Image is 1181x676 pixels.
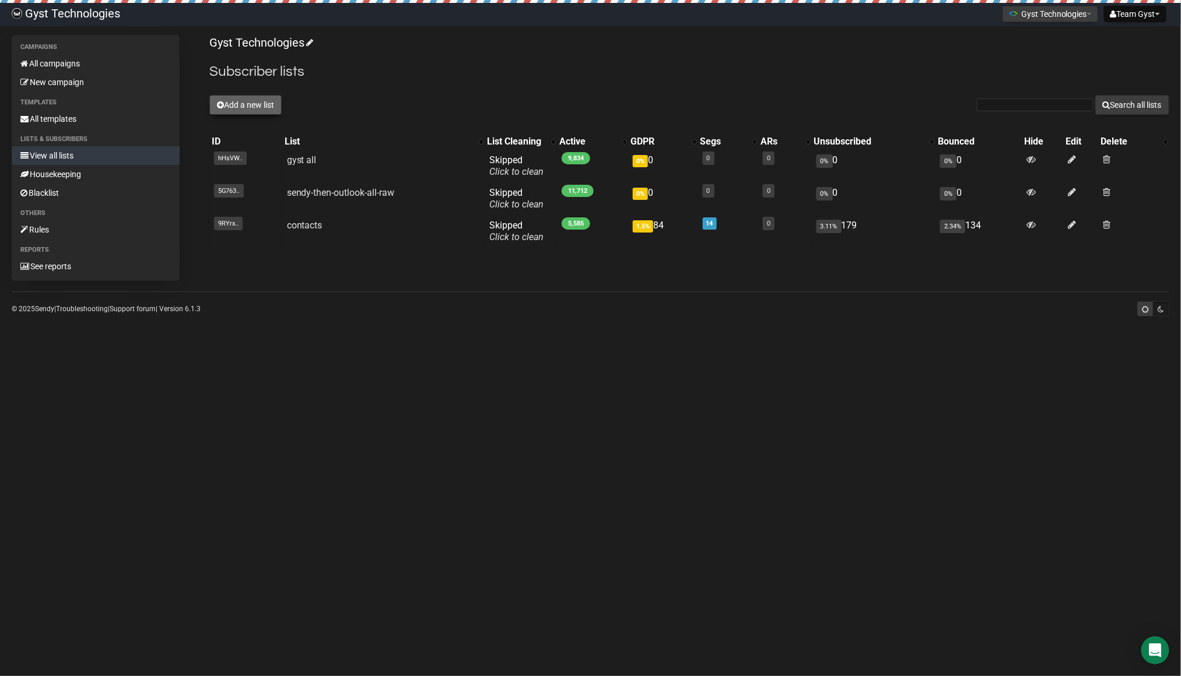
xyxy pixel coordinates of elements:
[35,305,54,313] a: Sendy
[489,154,544,177] span: Skipped
[12,110,180,128] a: All templates
[940,220,965,233] span: 2.34%
[212,136,279,147] div: ID
[812,215,935,248] td: 179
[287,187,395,198] a: sendy-then-outlook-all-raw
[209,95,282,115] button: Add a new list
[12,220,180,239] a: Rules
[110,305,156,313] a: Support forum
[935,133,1022,150] th: Bounced: No sort applied, sorting is disabled
[1101,136,1158,147] div: Delete
[489,220,544,242] span: Skipped
[1099,133,1169,150] th: Delete: No sort applied, activate to apply an ascending sort
[940,187,956,200] span: 0%
[633,188,648,200] span: 0%
[285,136,473,147] div: List
[559,136,617,147] div: Active
[628,133,698,150] th: GDPR: No sort applied, activate to apply an ascending sort
[812,150,935,182] td: 0
[12,302,201,315] p: © 2025 | | | Version 6.1.3
[633,220,653,233] span: 1.5%
[12,184,180,202] a: Blacklist
[628,215,698,248] td: 84
[287,220,323,231] a: contacts
[816,187,833,200] span: 0%
[209,36,311,50] a: Gyst Technologies
[814,136,924,147] div: Unsubscribed
[12,40,180,54] li: Campaigns
[12,206,180,220] li: Others
[707,187,710,195] a: 0
[816,220,842,233] span: 3.11%
[214,217,243,230] span: 9RYrx..
[706,220,713,227] a: 14
[214,184,244,198] span: 5G763..
[214,152,247,165] span: hHsVW..
[628,182,698,215] td: 0
[628,150,698,182] td: 0
[12,243,180,257] li: Reports
[12,54,180,73] a: All campaigns
[487,136,545,147] div: List Cleaning
[1104,6,1166,22] button: Team Gyst
[12,8,22,19] img: 4bbcbfc452d929a90651847d6746e700
[12,165,180,184] a: Housekeeping
[812,182,935,215] td: 0
[707,154,710,162] a: 0
[630,136,686,147] div: GDPR
[767,187,770,195] a: 0
[489,231,544,242] a: Click to clean
[935,150,1022,182] td: 0
[489,199,544,210] a: Click to clean
[56,305,108,313] a: Troubleshooting
[1141,636,1169,664] div: Open Intercom Messenger
[287,154,317,166] a: gyst all
[633,155,648,167] span: 0%
[12,257,180,276] a: See reports
[1022,133,1064,150] th: Hide: No sort applied, sorting is disabled
[1025,136,1061,147] div: Hide
[562,217,590,230] span: 5,585
[209,133,282,150] th: ID: No sort applied, sorting is disabled
[812,133,935,150] th: Unsubscribed: No sort applied, activate to apply an ascending sort
[489,187,544,210] span: Skipped
[489,166,544,177] a: Click to clean
[938,136,1020,147] div: Bounced
[758,133,812,150] th: ARs: No sort applied, activate to apply an ascending sort
[562,152,590,164] span: 9,834
[557,133,629,150] th: Active: No sort applied, activate to apply an ascending sort
[562,185,594,197] span: 11,712
[12,96,180,110] li: Templates
[767,154,770,162] a: 0
[935,215,1022,248] td: 134
[816,154,833,168] span: 0%
[12,73,180,91] a: New campaign
[935,182,1022,215] td: 0
[1066,136,1096,147] div: Edit
[1095,95,1169,115] button: Search all lists
[1003,6,1098,22] button: Gyst Technologies
[209,61,1169,82] h2: Subscriber lists
[282,133,485,150] th: List: No sort applied, activate to apply an ascending sort
[940,154,956,168] span: 0%
[12,132,180,146] li: Lists & subscribers
[761,136,800,147] div: ARs
[698,133,759,150] th: Segs: No sort applied, activate to apply an ascending sort
[700,136,747,147] div: Segs
[1009,9,1018,18] img: 1.png
[767,220,770,227] a: 0
[12,146,180,165] a: View all lists
[485,133,557,150] th: List Cleaning: No sort applied, activate to apply an ascending sort
[1064,133,1099,150] th: Edit: No sort applied, sorting is disabled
